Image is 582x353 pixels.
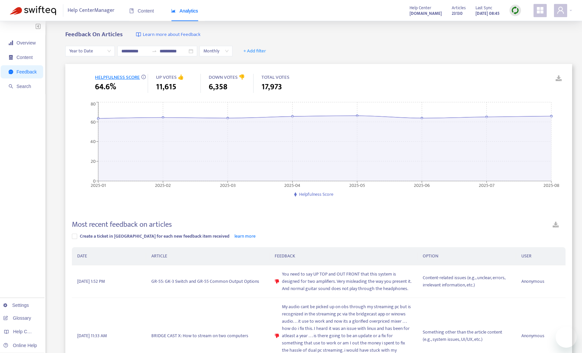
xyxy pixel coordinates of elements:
[91,181,106,189] tspan: 2025-01
[475,4,492,12] span: Last Sync
[475,10,500,17] strong: [DATE] 08:45
[209,73,245,81] span: DOWN VOTES 👎
[269,247,417,265] th: FEEDBACK
[234,232,256,240] a: learn more
[203,46,229,56] span: Monthly
[136,32,141,37] img: image-link
[452,10,463,17] strong: 23130
[155,181,171,189] tspan: 2025-02
[171,9,176,13] span: area-chart
[93,177,96,185] tspan: 0
[238,46,271,56] button: + Add filter
[479,181,495,189] tspan: 2025-07
[143,31,200,39] span: Learn more about Feedback
[90,138,96,145] tspan: 40
[10,6,56,15] img: Swifteq
[410,10,442,17] a: [DOMAIN_NAME]
[220,181,236,189] tspan: 2025-03
[3,343,37,348] a: Online Help
[557,6,565,14] span: user
[423,274,511,289] span: Content-related issues (e.g., unclear, errors, irrelevant information, etc.)
[275,279,279,284] span: dislike
[80,232,230,240] span: Create a ticket in [GEOGRAPHIC_DATA] for each new feedback item received
[410,4,431,12] span: Help Center
[146,265,269,298] td: GR-55: GK-3 Switch and GR-55 Common Output Options
[417,247,516,265] th: OPTION
[171,8,198,14] span: Analytics
[16,69,37,74] span: Feedback
[91,100,96,108] tspan: 80
[350,181,365,189] tspan: 2025-05
[65,29,123,40] b: Feedback On Articles
[536,6,544,14] span: appstore
[77,332,107,339] span: [DATE] 11:33 AM
[9,41,13,45] span: signal
[452,4,466,12] span: Articles
[72,247,146,265] th: DATE
[16,55,33,60] span: Content
[243,47,266,55] span: + Add filter
[261,81,282,93] span: 17,973
[156,81,176,93] span: 11,615
[91,118,96,126] tspan: 60
[423,329,511,343] span: Something other than the article content (e.g., system issues, UI/UX, etc.)
[16,40,36,45] span: Overview
[299,191,333,198] span: Helpfulness Score
[13,329,40,334] span: Help Centers
[285,181,301,189] tspan: 2025-04
[77,278,105,285] span: [DATE] 1:52 PM
[275,334,279,338] span: dislike
[91,158,96,165] tspan: 20
[3,303,29,308] a: Settings
[261,73,290,81] span: TOTAL VOTES
[129,8,154,14] span: Content
[521,278,544,285] span: Anonymous
[16,84,31,89] span: Search
[152,48,157,54] span: swap-right
[68,4,114,17] span: Help Center Manager
[69,46,111,56] span: Year to Date
[95,81,116,93] span: 64.6%
[9,70,13,74] span: message
[556,327,577,348] iframe: メッセージングウィンドウの起動ボタン、進行中の会話
[136,31,200,39] a: Learn more about Feedback
[152,48,157,54] span: to
[9,84,13,89] span: search
[72,220,172,229] h4: Most recent feedback on articles
[9,55,13,60] span: container
[3,315,31,321] a: Glossary
[521,332,544,339] span: Anonymous
[129,9,134,13] span: book
[414,181,430,189] tspan: 2025-06
[511,6,519,15] img: sync.dc5367851b00ba804db3.png
[516,247,566,265] th: USER
[282,271,412,292] span: You need to say UP TOP and OUT FRONT that this system is designed for two amplifiers. Very mislea...
[209,81,227,93] span: 6,358
[543,181,559,189] tspan: 2025-08
[95,73,140,81] span: HELPFULNESS SCORE
[146,247,269,265] th: ARTICLE
[156,73,184,81] span: UP VOTES 👍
